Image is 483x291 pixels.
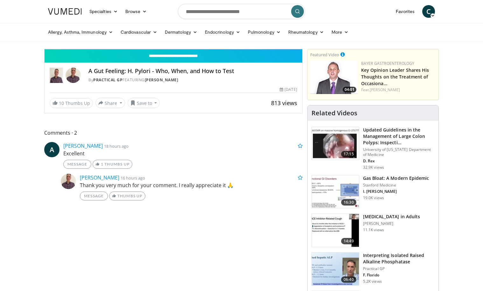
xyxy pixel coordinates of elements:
[363,175,429,181] h3: Gas Bloat: A Modern Epidemic
[363,266,435,271] p: Practical GP
[341,238,356,244] span: 14:49
[341,276,356,283] span: 06:40
[284,26,328,38] a: Rheumatology
[80,181,303,189] p: Thank you very much for your comment. I really appreciate it 🙏
[59,100,64,106] span: 10
[328,26,352,38] a: More
[311,109,357,117] h4: Related Videos
[363,213,420,220] h3: [MEDICAL_DATA] in Adults
[271,99,297,107] span: 813 views
[44,142,59,157] a: A
[392,5,418,18] a: Favorites
[312,127,359,160] img: dfcfcb0d-b871-4e1a-9f0c-9f64970f7dd8.150x105_q85_crop-smart_upscale.jpg
[63,150,303,157] p: Excellent
[363,127,435,146] h3: Updated Guidelines in the Management of Large Colon Polyps: Inspecti…
[44,129,303,137] span: Comments 2
[44,26,117,38] a: Allergy, Asthma, Immunology
[312,175,359,208] img: 480ec31d-e3c1-475b-8289-0a0659db689a.150x105_q85_crop-smart_upscale.jpg
[310,61,358,94] img: 9828b8df-38ad-4333-b93d-bb657251ca89.png.150x105_q85_crop-smart_upscale.png
[178,4,305,19] input: Search topics, interventions
[341,151,356,157] span: 17:15
[343,87,356,92] span: 04:01
[370,87,400,92] a: [PERSON_NAME]
[201,26,244,38] a: Endocrinology
[361,67,429,86] a: Key Opinion Leader Shares His Thoughts on the Treatment of Occasiona…
[363,273,435,278] p: F. Florido
[312,253,359,286] img: 6a4ee52d-0f16-480d-a1b4-8187386ea2ed.150x105_q85_crop-smart_upscale.jpg
[311,252,435,286] a: 06:40 Interpreting Isolated Raised Alkaline Phosphatase Practical GP F. Florido 5.2K views
[48,8,82,15] img: VuMedi Logo
[422,5,435,18] a: C
[66,68,81,83] img: Avatar
[95,98,125,108] button: Share
[280,87,297,92] div: [DATE]
[145,77,178,83] a: [PERSON_NAME]
[363,147,435,157] p: University of [US_STATE] Department of Medicine
[312,214,359,247] img: 11950cd4-d248-4755-8b98-ec337be04c84.150x105_q85_crop-smart_upscale.jpg
[109,192,145,200] a: Thumbs Up
[63,142,103,149] a: [PERSON_NAME]
[128,98,160,108] button: Save to
[101,162,103,166] span: 1
[363,183,429,188] p: Stanford Medicine
[363,195,384,200] p: 19.0K views
[121,175,145,181] small: 16 hours ago
[161,26,201,38] a: Dermatology
[122,5,151,18] a: Browse
[50,68,63,83] img: Practical GP
[363,279,382,284] p: 5.2K views
[363,165,384,170] p: 32.9K views
[80,174,119,181] a: [PERSON_NAME]
[363,252,435,265] h3: Interpreting Isolated Raised Alkaline Phosphatase
[117,26,161,38] a: Cardiovascular
[311,175,435,209] a: 16:30 Gas Bloat: A Modern Epidemic Stanford Medicine I. [PERSON_NAME] 19.0K views
[361,61,415,66] a: Bayer Gastroenterology
[61,174,76,189] img: Avatar
[244,26,284,38] a: Pulmonology
[363,159,435,164] p: D. Rex
[363,221,420,226] p: [PERSON_NAME]
[361,87,436,93] div: Feat.
[363,227,384,233] p: 11.1K views
[88,68,297,75] h4: A Gut Feeling: H. Pylori - Who, When, and How to Test
[310,52,339,58] small: Featured Video
[104,143,129,149] small: 18 hours ago
[363,189,429,194] p: I. [PERSON_NAME]
[341,199,356,206] span: 16:30
[80,192,108,200] a: Message
[310,61,358,94] a: 04:01
[50,98,93,108] a: 10 Thumbs Up
[311,213,435,247] a: 14:49 [MEDICAL_DATA] in Adults [PERSON_NAME] 11.1K views
[88,77,297,83] div: By FEATURING
[93,77,122,83] a: Practical GP
[63,160,91,169] a: Message
[93,160,132,169] a: 1 Thumbs Up
[311,127,435,170] a: 17:15 Updated Guidelines in the Management of Large Colon Polyps: Inspecti… University of [US_STA...
[86,5,122,18] a: Specialties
